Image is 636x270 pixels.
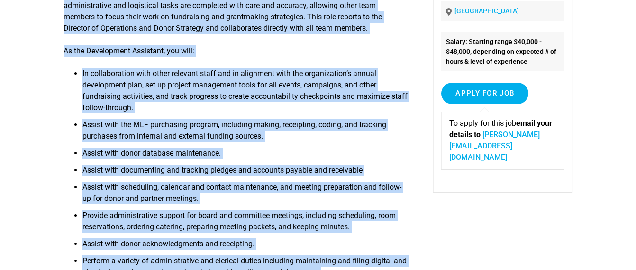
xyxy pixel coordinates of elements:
li: Assist with donor database maintenance. [82,148,408,165]
li: Salary: Starting range $40,000 - $48,000, depending on expected # of hours & level of experience [441,32,564,71]
li: In collaboration with other relevant staff and in alignment with the organization’s annual develo... [82,68,408,119]
input: Apply for job [441,83,528,104]
a: [GEOGRAPHIC_DATA] [454,7,519,15]
li: Assist with donor acknowledgments and receipting. [82,238,408,255]
a: [PERSON_NAME][EMAIL_ADDRESS][DOMAIN_NAME] [449,130,540,162]
p: To apply for this job [449,118,556,163]
li: Assist with documenting and tracking pledges and accounts payable and receivable [82,165,408,182]
li: Provide administrative support for board and committee meetings, including scheduling, room reser... [82,210,408,238]
li: Assist with the MLF purchasing program, including making, receipting, coding, and tracking purcha... [82,119,408,148]
p: As the Development Assistant, you will: [64,45,408,57]
li: Assist with scheduling, calendar and contact maintenance, and meeting preparation and follow-up f... [82,182,408,210]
